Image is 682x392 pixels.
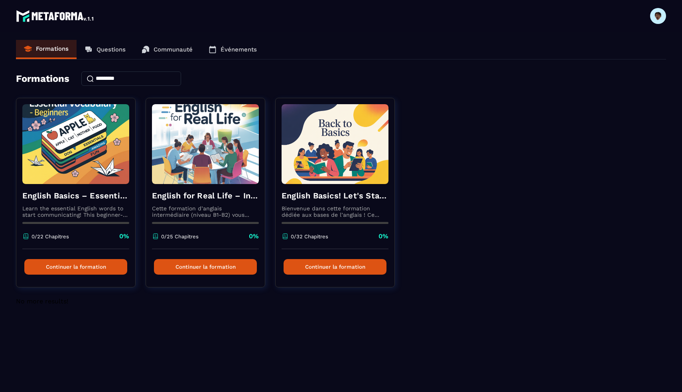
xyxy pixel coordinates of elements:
[134,40,201,59] a: Communauté
[16,73,69,84] h4: Formations
[22,205,129,218] p: Learn the essential English words to start communicating! This beginner-friendly course will help...
[22,190,129,201] h4: English Basics – Essential Vocabulary for Beginners
[77,40,134,59] a: Questions
[284,259,386,275] button: Continuer la formation
[282,205,388,218] p: Bienvenue dans cette formation dédiée aux bases de l’anglais ! Ce module a été conçu pour les déb...
[16,297,68,305] span: No more results!
[119,232,129,241] p: 0%
[201,40,265,59] a: Événements
[22,104,129,184] img: formation-background
[16,40,77,59] a: Formations
[152,190,259,201] h4: English for Real Life – Intermediate Level
[275,98,405,297] a: formation-backgroundEnglish Basics! Let's Start English.Bienvenue dans cette formation dédiée aux...
[282,190,388,201] h4: English Basics! Let's Start English.
[24,259,127,275] button: Continuer la formation
[32,234,69,240] p: 0/22 Chapitres
[97,46,126,53] p: Questions
[154,259,257,275] button: Continuer la formation
[249,232,259,241] p: 0%
[36,45,69,52] p: Formations
[16,98,146,297] a: formation-backgroundEnglish Basics – Essential Vocabulary for BeginnersLearn the essential Englis...
[154,46,193,53] p: Communauté
[221,46,257,53] p: Événements
[291,234,328,240] p: 0/32 Chapitres
[146,98,275,297] a: formation-backgroundEnglish for Real Life – Intermediate LevelCette formation d’anglais intermédi...
[16,8,95,24] img: logo
[161,234,199,240] p: 0/25 Chapitres
[282,104,388,184] img: formation-background
[378,232,388,241] p: 0%
[152,205,259,218] p: Cette formation d’anglais intermédiaire (niveau B1-B2) vous aidera à renforcer votre grammaire, e...
[152,104,259,184] img: formation-background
